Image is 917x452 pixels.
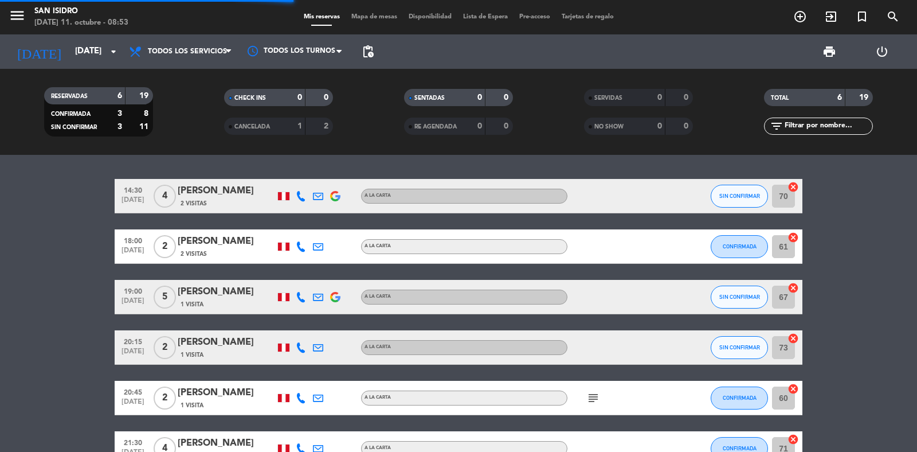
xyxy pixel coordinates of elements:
strong: 0 [657,122,662,130]
span: 20:15 [119,334,147,348]
span: pending_actions [361,45,375,59]
span: Pre-acceso [514,14,556,20]
strong: 0 [684,93,691,102]
div: LOG OUT [856,34,908,69]
span: A la carta [365,446,391,450]
span: TOTAL [771,95,789,101]
i: turned_in_not [855,10,869,24]
span: 19:00 [119,284,147,297]
span: RE AGENDADA [414,124,457,130]
i: filter_list [770,119,783,133]
button: menu [9,7,26,28]
img: google-logo.png [330,191,340,201]
span: RESERVADAS [51,93,88,99]
div: [PERSON_NAME] [178,385,275,400]
span: A la carta [365,345,391,349]
div: [PERSON_NAME] [178,234,275,249]
div: [PERSON_NAME] [178,285,275,299]
div: [PERSON_NAME] [178,184,275,198]
span: 2 [154,336,176,359]
span: 18:00 [119,233,147,247]
span: A la carta [365,395,391,400]
i: [DATE] [9,39,69,64]
strong: 3 [117,110,122,118]
div: San Isidro [34,6,128,17]
strong: 6 [117,92,122,100]
strong: 19 [859,93,871,102]
span: 2 [154,387,176,410]
span: A la carta [365,193,391,198]
i: cancel [787,333,799,344]
span: [DATE] [119,348,147,361]
span: 20:45 [119,385,147,398]
span: [DATE] [119,196,147,209]
span: CONFIRMADA [723,445,757,451]
span: Tarjetas de regalo [556,14,620,20]
span: SERVIDAS [594,95,622,101]
span: SIN CONFIRMAR [719,344,760,350]
span: print [822,45,836,59]
div: [PERSON_NAME] [178,436,275,451]
span: CONFIRMADA [723,395,757,401]
strong: 0 [657,93,662,102]
span: 2 [154,235,176,258]
span: CONFIRMADA [51,111,91,117]
i: add_circle_outline [793,10,807,24]
span: Disponibilidad [403,14,457,20]
span: Mis reservas [298,14,346,20]
i: cancel [787,282,799,294]
i: cancel [787,383,799,395]
strong: 8 [144,110,151,118]
span: 4 [154,185,176,208]
i: exit_to_app [824,10,838,24]
strong: 0 [297,93,302,102]
strong: 0 [504,93,511,102]
strong: 11 [139,123,151,131]
button: SIN CONFIRMAR [711,286,768,309]
span: SIN CONFIRMAR [719,193,760,199]
span: CONFIRMADA [723,243,757,250]
span: 2 Visitas [181,250,207,259]
span: Todos los servicios [148,48,227,56]
strong: 0 [504,122,511,130]
span: 1 Visita [181,401,203,410]
button: CONFIRMADA [711,387,768,410]
i: menu [9,7,26,24]
i: cancel [787,434,799,445]
i: arrow_drop_down [107,45,120,59]
button: SIN CONFIRMAR [711,185,768,208]
span: SIN CONFIRMAR [719,294,760,300]
span: SIN CONFIRMAR [51,124,97,130]
button: SIN CONFIRMAR [711,336,768,359]
input: Filtrar por nombre... [783,120,872,133]
span: [DATE] [119,297,147,310]
i: cancel [787,181,799,193]
span: [DATE] [119,398,147,411]
span: 5 [154,286,176,309]
strong: 3 [117,123,122,131]
span: 1 Visita [181,350,203,360]
i: subject [586,391,600,405]
div: [PERSON_NAME] [178,335,275,350]
strong: 6 [837,93,842,102]
span: 2 Visitas [181,199,207,208]
span: SENTADAS [414,95,445,101]
span: A la carta [365,294,391,299]
span: CHECK INS [234,95,266,101]
i: search [886,10,900,24]
span: CANCELADA [234,124,270,130]
strong: 1 [297,122,302,130]
strong: 19 [139,92,151,100]
i: power_settings_new [875,45,889,59]
strong: 2 [324,122,331,130]
strong: 0 [477,93,482,102]
strong: 0 [477,122,482,130]
span: A la carta [365,244,391,248]
span: 14:30 [119,183,147,196]
strong: 0 [684,122,691,130]
span: Lista de Espera [457,14,514,20]
strong: 0 [324,93,331,102]
span: Mapa de mesas [346,14,403,20]
div: [DATE] 11. octubre - 08:53 [34,17,128,29]
button: CONFIRMADA [711,235,768,258]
